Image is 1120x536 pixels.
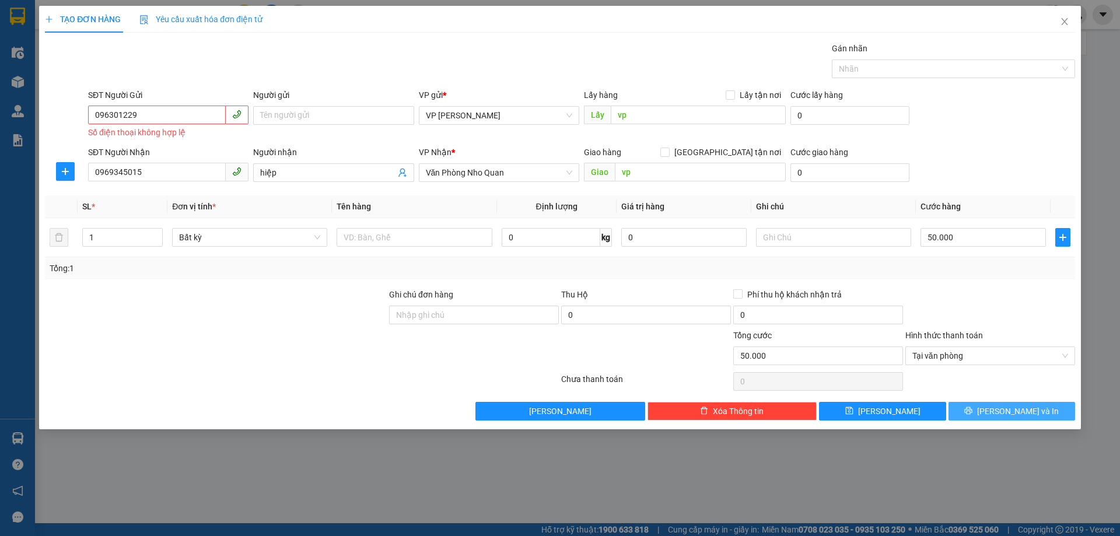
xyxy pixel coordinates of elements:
button: plus [1055,228,1070,247]
input: Cước lấy hàng [790,106,909,125]
span: printer [964,407,972,416]
div: Chưa thanh toán [560,373,732,393]
div: SĐT Người Nhận [88,146,249,159]
input: 0 [621,228,747,247]
span: Yêu cầu xuất hóa đơn điện tử [139,15,262,24]
span: VP Thịnh Liệt [426,107,572,124]
div: Số điện thoại không hợp lệ [88,126,249,139]
th: Ghi chú [751,195,916,218]
span: Lấy tận nơi [735,89,786,101]
button: plus [56,162,75,181]
label: Hình thức thanh toán [905,331,983,340]
input: Cước giao hàng [790,163,909,182]
button: Close [1048,6,1081,38]
div: Tổng: 1 [50,262,432,275]
input: VD: Bàn, Ghế [337,228,492,247]
span: SL [82,202,92,211]
span: phone [232,167,242,176]
span: plus [57,167,74,176]
div: Người gửi [253,89,414,101]
span: plus [45,15,53,23]
input: Ghi chú đơn hàng [389,306,559,324]
label: Cước lấy hàng [790,90,843,100]
span: Lấy hàng [584,90,618,100]
label: Gán nhãn [832,44,867,53]
div: VP gửi [419,89,579,101]
span: save [845,407,853,416]
span: user-add [398,168,407,177]
span: Tên hàng [337,202,371,211]
img: icon [139,15,149,24]
span: Cước hàng [921,202,961,211]
span: Lấy [584,106,611,124]
label: Cước giao hàng [790,148,848,157]
span: Phí thu hộ khách nhận trả [743,288,846,301]
span: [PERSON_NAME] và In [977,405,1059,418]
span: Tại văn phòng [912,347,1068,365]
div: SĐT Người Gửi [88,89,249,101]
span: Giao [584,163,615,181]
span: phone [232,110,242,119]
span: delete [700,407,708,416]
span: [GEOGRAPHIC_DATA] tận nơi [670,146,786,159]
button: [PERSON_NAME] [475,402,645,421]
span: Giao hàng [584,148,621,157]
input: Dọc đường [611,106,786,124]
input: Ghi Chú [756,228,911,247]
button: deleteXóa Thông tin [647,402,817,421]
button: printer[PERSON_NAME] và In [949,402,1075,421]
span: Xóa Thông tin [713,405,764,418]
span: TẠO ĐƠN HÀNG [45,15,121,24]
span: plus [1056,233,1070,242]
span: Thu Hộ [561,290,588,299]
span: Bất kỳ [179,229,320,246]
button: save[PERSON_NAME] [819,402,946,421]
span: VP Nhận [419,148,452,157]
span: [PERSON_NAME] [858,405,921,418]
span: [PERSON_NAME] [529,405,591,418]
label: Ghi chú đơn hàng [389,290,453,299]
span: Văn Phòng Nho Quan [426,164,572,181]
span: Giá trị hàng [621,202,664,211]
span: close [1060,17,1069,26]
input: Dọc đường [615,163,786,181]
span: Tổng cước [733,331,772,340]
div: Người nhận [253,146,414,159]
span: kg [600,228,612,247]
span: Đơn vị tính [172,202,216,211]
button: delete [50,228,68,247]
span: Định lượng [536,202,577,211]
